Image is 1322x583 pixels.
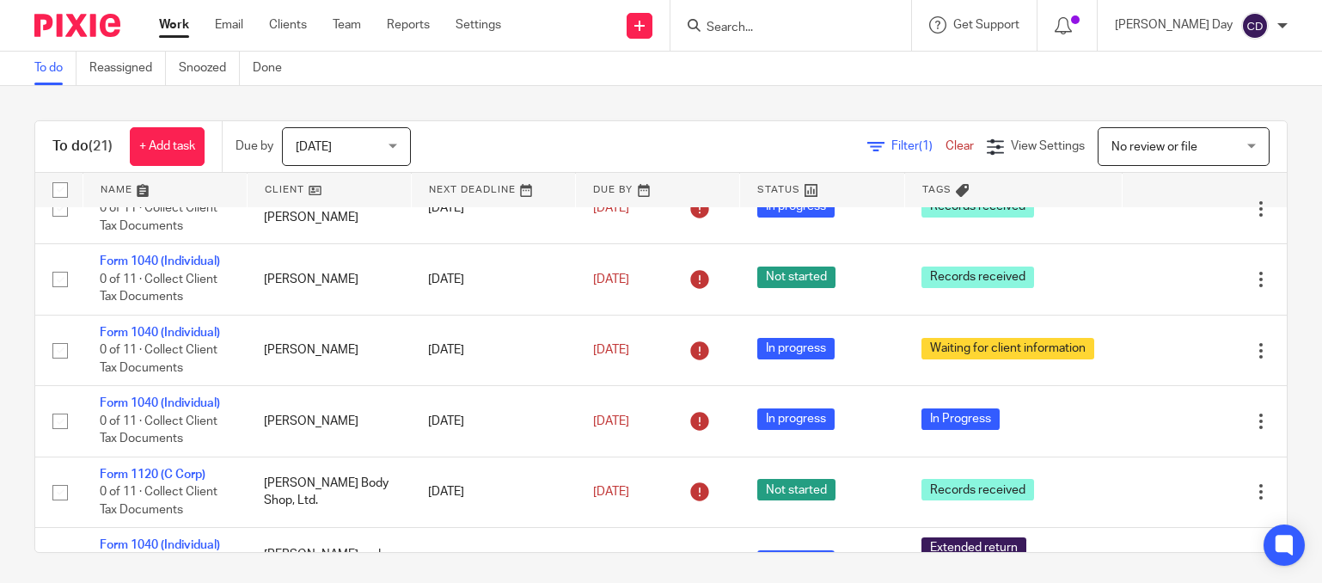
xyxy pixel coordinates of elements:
[411,457,575,527] td: [DATE]
[757,408,835,430] span: In progress
[100,415,217,445] span: 0 of 11 · Collect Client Tax Documents
[921,408,1000,430] span: In Progress
[100,273,217,304] span: 0 of 11 · Collect Client Tax Documents
[52,138,113,156] h1: To do
[757,550,835,572] span: In progress
[387,16,430,34] a: Reports
[757,338,835,359] span: In progress
[921,479,1034,500] span: Records received
[100,255,220,267] a: Form 1040 (Individual)
[247,244,411,315] td: [PERSON_NAME]
[946,140,974,152] a: Clear
[34,52,77,85] a: To do
[89,52,166,85] a: Reassigned
[456,16,501,34] a: Settings
[159,16,189,34] a: Work
[411,173,575,243] td: [DATE]
[100,486,217,516] span: 0 of 11 · Collect Client Tax Documents
[236,138,273,155] p: Due by
[100,344,217,374] span: 0 of 11 · Collect Client Tax Documents
[593,273,629,285] span: [DATE]
[411,244,575,315] td: [DATE]
[593,415,629,427] span: [DATE]
[919,140,933,152] span: (1)
[34,14,120,37] img: Pixie
[247,386,411,457] td: [PERSON_NAME]
[247,173,411,243] td: [PERSON_NAME] and [PERSON_NAME]
[89,139,113,153] span: (21)
[179,52,240,85] a: Snoozed
[247,315,411,385] td: [PERSON_NAME]
[411,315,575,385] td: [DATE]
[593,486,629,498] span: [DATE]
[411,386,575,457] td: [DATE]
[1011,140,1085,152] span: View Settings
[253,52,295,85] a: Done
[953,19,1019,31] span: Get Support
[100,397,220,409] a: Form 1040 (Individual)
[1241,12,1269,40] img: svg%3E
[130,127,205,166] a: + Add task
[100,469,205,481] a: Form 1120 (C Corp)
[593,344,629,356] span: [DATE]
[593,202,629,214] span: [DATE]
[100,539,220,551] a: Form 1040 (Individual)
[891,140,946,152] span: Filter
[1111,141,1197,153] span: No review or file
[921,338,1094,359] span: Waiting for client information
[705,21,860,36] input: Search
[757,479,835,500] span: Not started
[921,537,1026,559] span: Extended return
[1115,16,1233,34] p: [PERSON_NAME] Day
[269,16,307,34] a: Clients
[247,457,411,527] td: [PERSON_NAME] Body Shop, Ltd.
[100,327,220,339] a: Form 1040 (Individual)
[757,267,835,288] span: Not started
[922,185,952,194] span: Tags
[333,16,361,34] a: Team
[296,141,332,153] span: [DATE]
[215,16,243,34] a: Email
[921,267,1034,288] span: Records received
